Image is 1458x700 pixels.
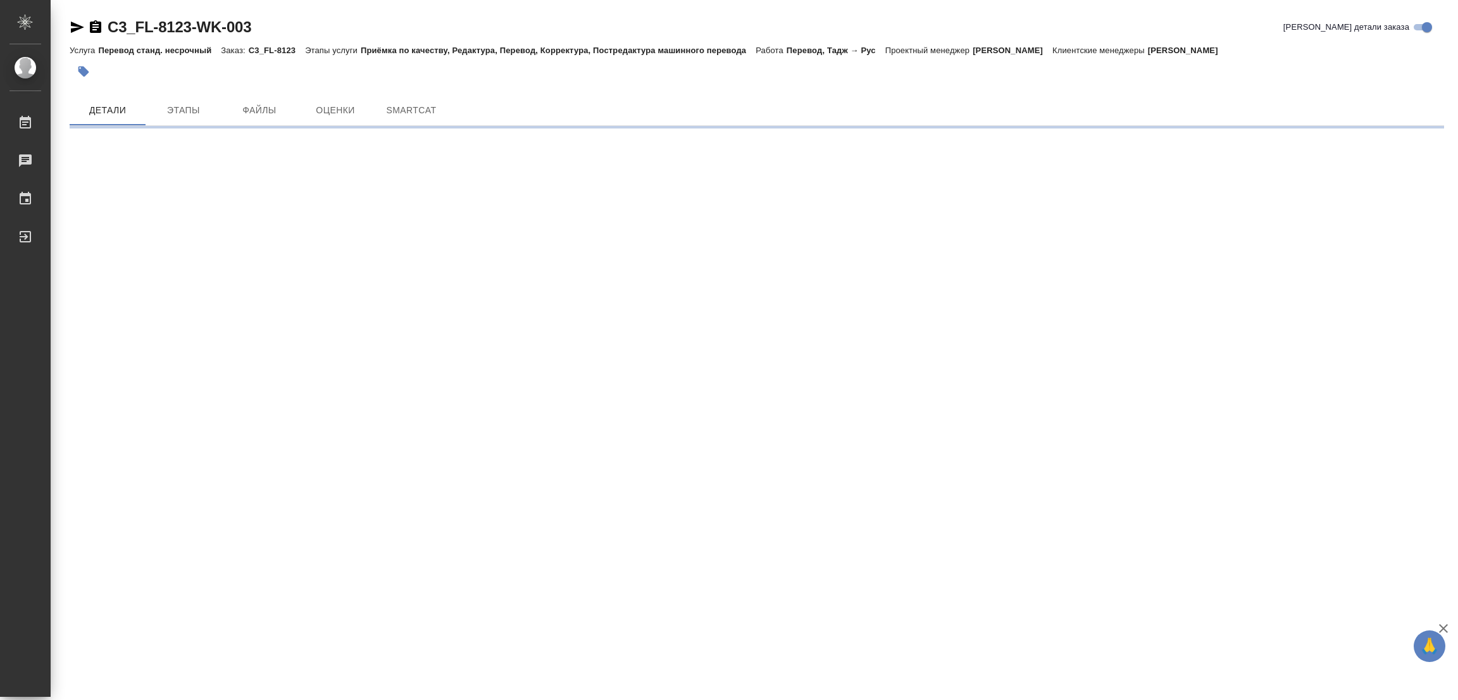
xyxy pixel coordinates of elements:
[361,46,756,55] p: Приёмка по качеству, Редактура, Перевод, Корректура, Постредактура машинного перевода
[221,46,248,55] p: Заказ:
[305,103,366,118] span: Оценки
[1283,21,1409,34] span: [PERSON_NAME] детали заказа
[885,46,973,55] p: Проектный менеджер
[70,46,98,55] p: Услуга
[88,20,103,35] button: Скопировать ссылку
[973,46,1052,55] p: [PERSON_NAME]
[1419,633,1440,659] span: 🙏
[108,18,251,35] a: C3_FL-8123-WK-003
[98,46,221,55] p: Перевод станд. несрочный
[229,103,290,118] span: Файлы
[756,46,787,55] p: Работа
[77,103,138,118] span: Детали
[70,58,97,85] button: Добавить тэг
[381,103,442,118] span: SmartCat
[249,46,305,55] p: C3_FL-8123
[153,103,214,118] span: Этапы
[305,46,361,55] p: Этапы услуги
[1414,630,1445,662] button: 🙏
[1148,46,1228,55] p: [PERSON_NAME]
[70,20,85,35] button: Скопировать ссылку для ЯМессенджера
[787,46,885,55] p: Перевод, Тадж → Рус
[1052,46,1148,55] p: Клиентские менеджеры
